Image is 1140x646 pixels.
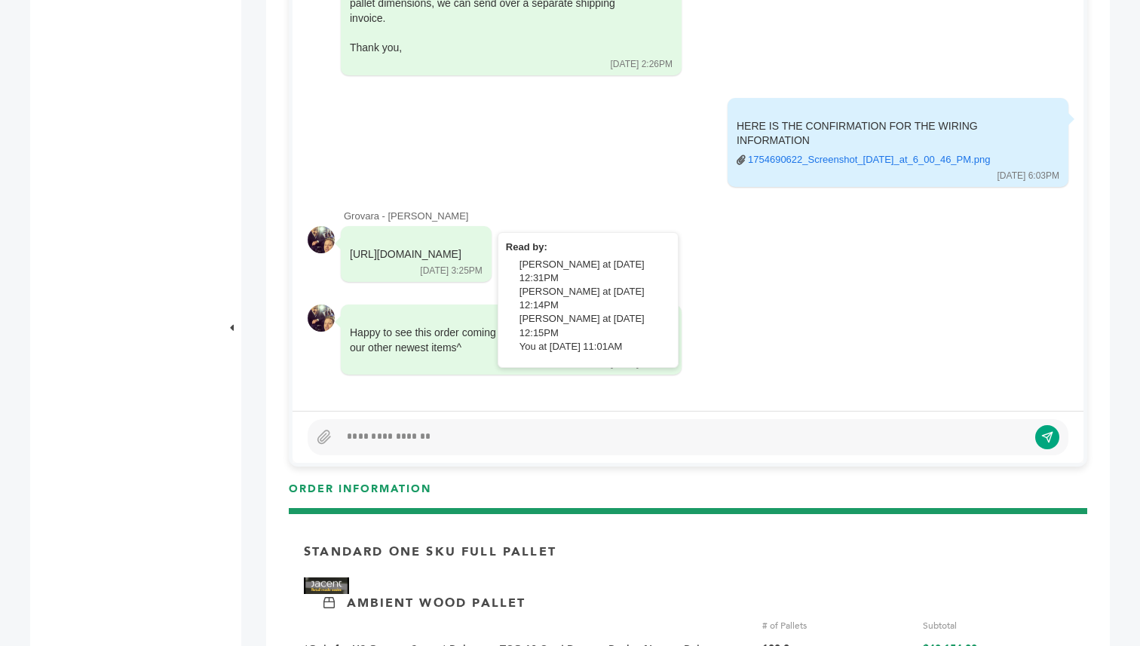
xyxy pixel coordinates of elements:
[344,210,1068,223] div: Grovara - [PERSON_NAME]
[304,577,349,594] img: Brand Name
[350,247,461,262] div: [URL][DOMAIN_NAME]
[737,119,1038,167] div: HERE IS THE CONFIRMATION FOR THE WIRING INFORMATION
[519,340,670,354] div: You at [DATE] 11:01AM
[323,597,335,608] img: Ambient
[748,153,990,167] a: 1754690622_Screenshot_[DATE]_at_6_00_46_PM.png
[519,285,670,312] div: [PERSON_NAME] at [DATE] 12:14PM
[289,482,1087,508] h3: ORDER INFORMATION
[611,58,673,71] div: [DATE] 2:26PM
[420,265,482,277] div: [DATE] 3:25PM
[350,326,651,355] div: Happy to see this order coming through - see here for some of our other newest items^
[506,241,547,253] strong: Read by:
[350,41,651,56] div: Thank you,
[923,619,1072,632] div: Subtotal
[997,170,1059,182] div: [DATE] 6:03PM
[347,595,526,611] p: Ambient Wood Pallet
[519,258,670,285] div: [PERSON_NAME] at [DATE] 12:31PM
[519,312,670,339] div: [PERSON_NAME] at [DATE] 12:15PM
[762,619,912,632] div: # of Pallets
[304,543,556,560] p: Standard One Sku Full Pallet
